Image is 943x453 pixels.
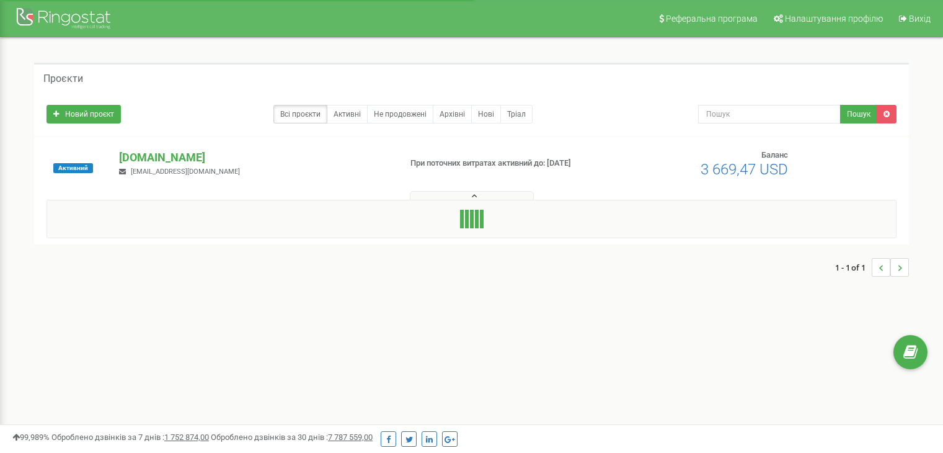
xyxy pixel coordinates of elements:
span: Оброблено дзвінків за 30 днів : [211,433,373,442]
p: [DOMAIN_NAME] [119,150,390,166]
h5: Проєкти [43,73,83,84]
a: Новий проєкт [46,105,121,123]
a: Архівні [433,105,472,123]
span: Вихід [909,14,931,24]
span: 3 669,47 USD [701,161,788,178]
a: Не продовжені [367,105,433,123]
span: Оброблено дзвінків за 7 днів : [51,433,209,442]
a: Тріал [500,105,533,123]
p: При поточних витратах активний до: [DATE] [410,158,609,169]
span: Налаштування профілю [785,14,883,24]
u: 1 752 874,00 [164,433,209,442]
u: 7 787 559,00 [328,433,373,442]
span: Реферальна програма [666,14,758,24]
span: [EMAIL_ADDRESS][DOMAIN_NAME] [131,168,240,176]
a: Всі проєкти [273,105,327,123]
span: Баланс [761,150,788,159]
button: Пошук [840,105,877,123]
span: Активний [53,163,93,173]
span: 1 - 1 of 1 [835,258,872,277]
a: Нові [471,105,501,123]
span: 99,989% [12,433,50,442]
input: Пошук [698,105,841,123]
nav: ... [835,246,909,289]
a: Активні [327,105,368,123]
